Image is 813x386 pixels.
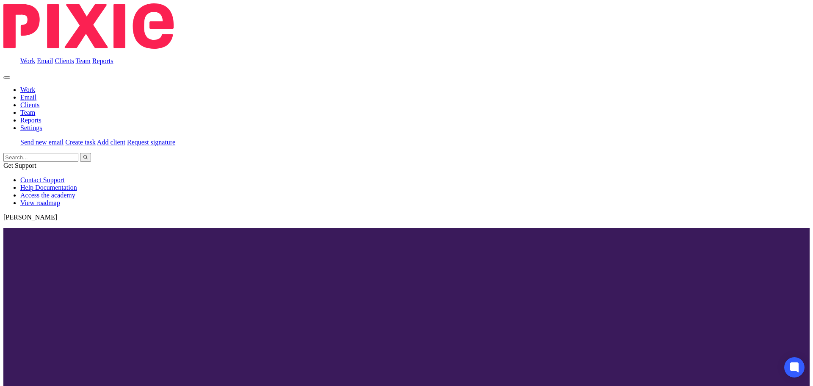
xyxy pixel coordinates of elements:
[20,176,64,183] a: Contact Support
[3,3,174,49] img: Pixie
[3,153,78,162] input: Search
[20,109,35,116] a: Team
[80,153,91,162] button: Search
[97,139,125,146] a: Add client
[20,124,42,131] a: Settings
[20,199,60,206] a: View roadmap
[37,57,53,64] a: Email
[65,139,96,146] a: Create task
[20,117,41,124] a: Reports
[3,162,36,169] span: Get Support
[3,214,810,221] p: [PERSON_NAME]
[20,57,35,64] a: Work
[20,86,35,93] a: Work
[92,57,113,64] a: Reports
[127,139,175,146] a: Request signature
[55,57,74,64] a: Clients
[20,192,75,199] a: Access the academy
[20,184,77,191] a: Help Documentation
[20,101,39,108] a: Clients
[75,57,90,64] a: Team
[20,139,64,146] a: Send new email
[20,94,36,101] a: Email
